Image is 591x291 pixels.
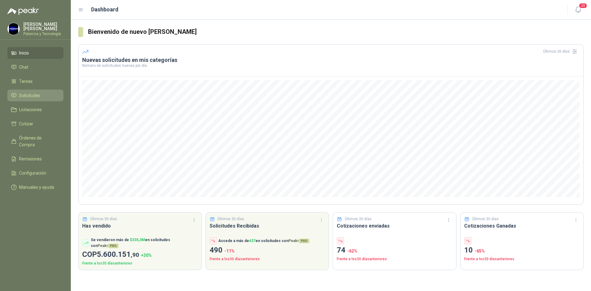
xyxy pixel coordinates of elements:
span: $ 335,3M [130,238,145,242]
a: Solicitudes [7,90,63,101]
a: Cotizar [7,118,63,130]
span: Solicitudes [19,92,40,99]
p: 74 [337,245,452,256]
p: Frente a los 30 días anteriores [82,261,198,266]
button: 20 [573,4,584,15]
a: Configuración [7,167,63,179]
p: Últimos 30 días [90,216,117,222]
span: Chat [19,64,28,71]
span: -65 % [475,249,485,253]
p: Últimos 30 días [472,216,499,222]
span: 437 [249,239,255,243]
span: Peakr [288,239,309,243]
p: COP [82,249,198,261]
p: Frente a los 30 días anteriores [464,256,580,262]
span: Remisiones [19,156,42,162]
span: -11 % [224,249,235,253]
img: Logo peakr [7,7,39,15]
p: Accede a más de en solicitudes con [218,238,309,244]
p: [PERSON_NAME] [PERSON_NAME] [23,22,63,31]
span: Inicio [19,50,29,56]
p: Frente a los 30 días anteriores [210,256,325,262]
a: Órdenes de Compra [7,132,63,151]
a: Inicio [7,47,63,59]
p: Número de solicitudes nuevas por día [82,64,580,67]
a: Remisiones [7,153,63,165]
p: Frente a los 30 días anteriores [337,256,452,262]
a: Manuales y ayuda [7,181,63,193]
span: Licitaciones [19,106,42,113]
h3: Nuevas solicitudes en mis categorías [82,56,580,64]
div: Últimos 30 días [543,46,580,56]
a: Tareas [7,75,63,87]
span: Órdenes de Compra [19,135,58,148]
span: PRO [299,239,309,243]
h3: Cotizaciones Ganadas [464,222,580,230]
p: Se vendieron más de en solicitudes con [91,237,198,249]
span: Configuración [19,170,46,176]
h3: Bienvenido de nuevo [PERSON_NAME] [88,27,584,37]
span: -62 % [347,249,357,253]
span: Tareas [19,78,33,85]
a: Chat [7,61,63,73]
span: ,90 [131,251,139,258]
span: Manuales y ayuda [19,184,54,191]
p: 490 [210,245,325,256]
h1: Dashboard [91,5,119,14]
p: Últimos 30 días [217,216,244,222]
span: + 30 % [141,253,152,258]
img: Company Logo [8,23,19,35]
p: 10 [464,245,580,256]
span: Peakr [98,244,119,248]
p: Potencia y Tecnología [23,32,63,36]
span: 5.600.151 [97,250,139,259]
h3: Cotizaciones enviadas [337,222,452,230]
a: Licitaciones [7,104,63,115]
span: PRO [108,244,119,248]
h3: Has vendido [82,222,198,230]
h3: Solicitudes Recibidas [210,222,325,230]
span: 20 [579,3,587,9]
p: Últimos 30 días [345,216,372,222]
span: Cotizar [19,120,33,127]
